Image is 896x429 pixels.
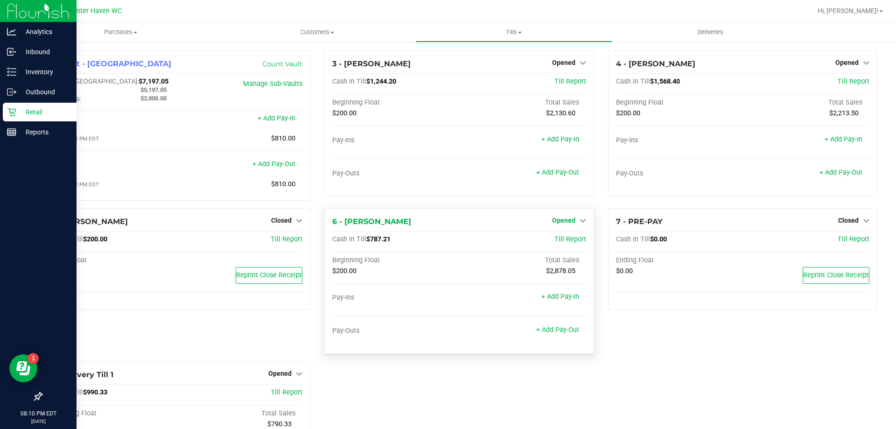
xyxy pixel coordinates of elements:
inline-svg: Reports [7,127,16,137]
p: Inventory [16,66,72,77]
div: Total Sales [459,98,586,107]
span: $810.00 [271,134,295,142]
span: 5 - [PERSON_NAME] [49,217,128,226]
span: Closed [838,217,859,224]
div: Beginning Float [616,98,743,107]
span: Opened [835,59,859,66]
p: [DATE] [4,418,72,425]
div: Pay-Outs [332,169,459,178]
div: Beginning Float [332,98,459,107]
a: + Add Pay-Out [536,169,579,176]
inline-svg: Inventory [7,67,16,77]
inline-svg: Outbound [7,87,16,97]
a: + Add Pay-Out [819,169,862,176]
div: Ending Float [616,256,743,265]
span: $787.21 [366,235,391,243]
a: Till Report [554,77,586,85]
a: + Add Pay-In [541,135,579,143]
span: Closed [271,217,292,224]
span: 4 - [PERSON_NAME] [616,59,695,68]
span: $0.00 [616,267,633,275]
a: Till Report [554,235,586,243]
span: 6 - [PERSON_NAME] [332,217,411,226]
span: Cash In [GEOGRAPHIC_DATA]: [49,77,139,85]
a: Purchases [22,22,219,42]
div: Pay-Ins [332,136,459,145]
span: Cash In Till [332,77,366,85]
div: Beginning Float [332,256,459,265]
span: Deliveries [685,28,736,36]
a: Till Report [271,388,302,396]
span: Opened [552,59,575,66]
span: Winter Haven WC [69,7,122,15]
span: $5,197.05 [140,86,167,93]
div: Pay-Outs [49,161,176,169]
span: $2,130.60 [546,109,575,117]
a: Tills [415,22,612,42]
span: 1 - Vault - [GEOGRAPHIC_DATA] [49,59,171,68]
div: Pay-Ins [49,115,176,124]
p: 08:10 PM EDT [4,409,72,418]
span: Opened [552,217,575,224]
a: Till Report [838,77,869,85]
div: Total Sales [176,409,303,418]
a: + Add Pay-Out [252,160,295,168]
a: Till Report [838,235,869,243]
span: $200.00 [616,109,640,117]
p: Analytics [16,26,72,37]
div: Total Sales [459,256,586,265]
span: Cash In Till [616,235,650,243]
span: $0.00 [650,235,667,243]
p: Retail [16,106,72,118]
a: Deliveries [612,22,809,42]
span: $790.33 [267,420,292,428]
a: Manage Sub-Vaults [243,80,302,88]
a: + Add Pay-Out [536,326,579,334]
div: Total Sales [742,98,869,107]
span: $200.00 [332,267,357,275]
span: 7 - PRE-PAY [616,217,663,226]
a: Count Vault [262,60,302,68]
span: Hi, [PERSON_NAME]! [818,7,878,14]
inline-svg: Inbound [7,47,16,56]
span: $2,000.00 [140,95,167,102]
span: Purchases [22,28,219,36]
span: 8 - Delivery Till 1 [49,370,113,379]
span: $200.00 [332,109,357,117]
span: $2,878.05 [546,267,575,275]
span: Tills [416,28,611,36]
span: $200.00 [83,235,107,243]
span: $7,197.05 [139,77,168,85]
span: $2,213.50 [829,109,859,117]
div: Pay-Ins [616,136,743,145]
span: $1,568.40 [650,77,680,85]
inline-svg: Analytics [7,27,16,36]
span: $1,244.20 [366,77,396,85]
span: $990.33 [83,388,107,396]
span: 3 - [PERSON_NAME] [332,59,411,68]
a: Customers [219,22,415,42]
span: Opened [268,370,292,377]
p: Reports [16,127,72,138]
span: Cash In Till [616,77,650,85]
a: + Add Pay-In [541,293,579,301]
iframe: Resource center unread badge [28,353,39,364]
iframe: Resource center [9,354,37,382]
span: Reprint Close Receipt [236,271,302,279]
inline-svg: Retail [7,107,16,117]
div: Pay-Outs [616,169,743,178]
a: Till Report [271,235,302,243]
button: Reprint Close Receipt [803,267,869,284]
p: Inbound [16,46,72,57]
span: Reprint Close Receipt [803,271,869,279]
div: Pay-Ins [332,294,459,302]
span: Customers [219,28,415,36]
button: Reprint Close Receipt [236,267,302,284]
